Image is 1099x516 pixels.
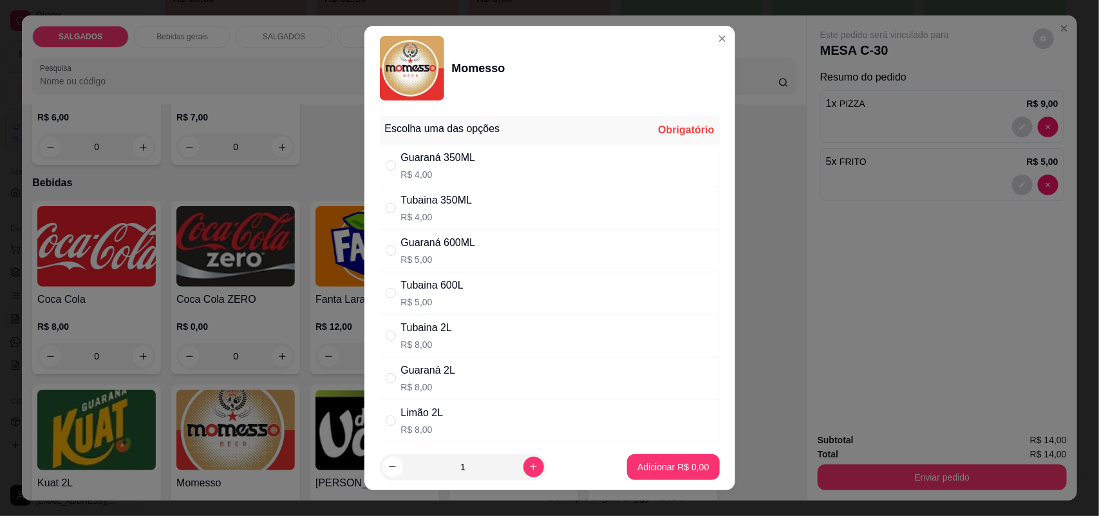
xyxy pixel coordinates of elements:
[401,235,476,251] div: Guaraná 600ML
[380,36,444,100] img: product-image
[401,423,444,436] p: R$ 8,00
[401,278,464,293] div: Tubaina 600L
[401,363,456,378] div: Guaraná 2L
[401,320,452,336] div: Tubaina 2L
[712,28,733,49] button: Close
[452,59,505,77] div: Momesso
[401,193,473,208] div: Tubaina 350ML
[401,381,456,394] p: R$ 8,00
[401,296,464,309] p: R$ 5,00
[658,122,714,138] div: Obrigatório
[382,457,403,477] button: decrease-product-quantity
[401,338,452,351] p: R$ 8,00
[401,405,444,421] div: Limão 2L
[637,461,709,473] p: Adicionar R$ 0,00
[401,211,473,224] p: R$ 4,00
[401,150,476,166] div: Guaraná 350ML
[523,457,544,477] button: increase-product-quantity
[401,168,476,181] p: R$ 4,00
[401,253,476,266] p: R$ 5,00
[385,121,500,137] div: Escolha uma das opções
[627,454,719,480] button: Adicionar R$ 0,00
